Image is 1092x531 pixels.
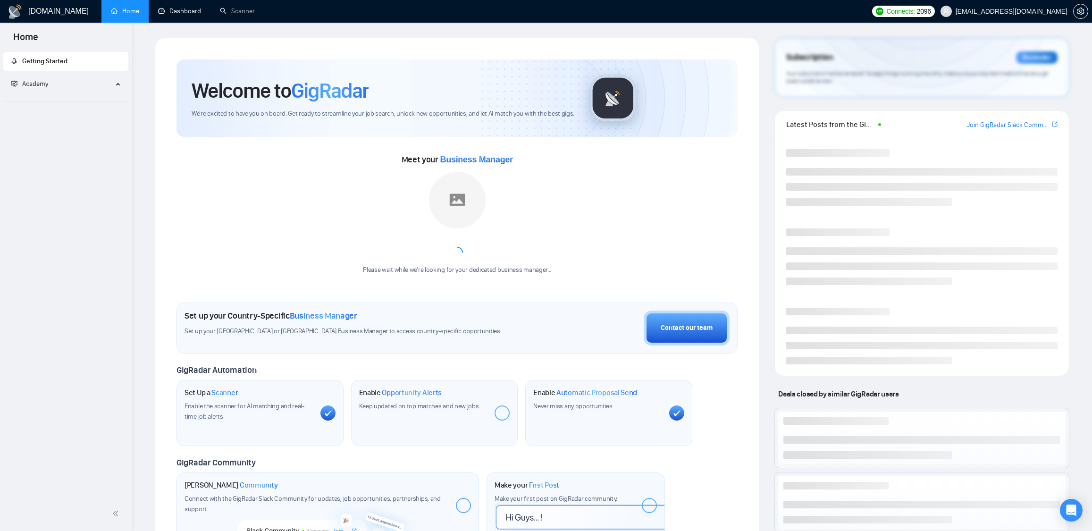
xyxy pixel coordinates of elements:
[192,78,369,103] h1: Welcome to
[1016,51,1058,64] div: Reminder
[357,266,557,275] div: Please wait while we're looking for your dedicated business manager...
[529,480,559,490] span: First Post
[1073,4,1088,19] button: setting
[452,247,463,258] span: loading
[589,75,637,122] img: gigradar-logo.png
[185,495,441,513] span: Connect with the GigRadar Slack Community for updates, job opportunities, partnerships, and support.
[6,30,46,50] span: Home
[359,388,442,397] h1: Enable
[786,50,833,66] span: Subscription
[11,58,17,64] span: rocket
[176,457,256,468] span: GigRadar Community
[112,509,122,518] span: double-left
[359,402,480,410] span: Keep updated on top matches and new jobs.
[917,6,931,17] span: 2096
[192,110,574,118] span: We're excited to have you on board. Get ready to streamline your job search, unlock new opportuni...
[11,80,48,88] span: Academy
[1052,120,1058,129] a: export
[240,480,278,490] span: Community
[495,480,559,490] h1: Make your
[967,120,1050,130] a: Join GigRadar Slack Community
[1052,120,1058,128] span: export
[533,388,637,397] h1: Enable
[876,8,883,15] img: upwork-logo.png
[943,8,949,15] span: user
[644,311,730,346] button: Contact our team
[774,386,902,402] span: Deals closed by similar GigRadar users
[429,172,486,228] img: placeholder.png
[3,97,128,103] li: Academy Homepage
[185,480,278,490] h1: [PERSON_NAME]
[1060,499,1083,522] div: Open Intercom Messenger
[440,155,513,164] span: Business Manager
[495,495,617,503] span: Make your first post on GigRadar community.
[661,323,713,333] div: Contact our team
[111,7,139,15] a: homeHome
[185,311,357,321] h1: Set up your Country-Specific
[22,57,67,65] span: Getting Started
[533,402,613,410] span: Never miss any opportunities.
[158,7,201,15] a: dashboardDashboard
[382,388,442,397] span: Opportunity Alerts
[402,154,513,165] span: Meet your
[8,4,23,19] img: logo
[220,7,255,15] a: searchScanner
[3,52,128,71] li: Getting Started
[176,365,256,375] span: GigRadar Automation
[1074,8,1088,15] span: setting
[22,80,48,88] span: Academy
[886,6,915,17] span: Connects:
[786,70,1049,85] span: Your subscription will be renewed. To keep things running smoothly, make sure your payment method...
[185,327,512,336] span: Set up your [GEOGRAPHIC_DATA] or [GEOGRAPHIC_DATA] Business Manager to access country-specific op...
[185,388,238,397] h1: Set Up a
[786,118,875,130] span: Latest Posts from the GigRadar Community
[211,388,238,397] span: Scanner
[11,80,17,87] span: fund-projection-screen
[1073,8,1088,15] a: setting
[185,402,304,421] span: Enable the scanner for AI matching and real-time job alerts.
[556,388,637,397] span: Automatic Proposal Send
[290,311,357,321] span: Business Manager
[291,78,369,103] span: GigRadar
